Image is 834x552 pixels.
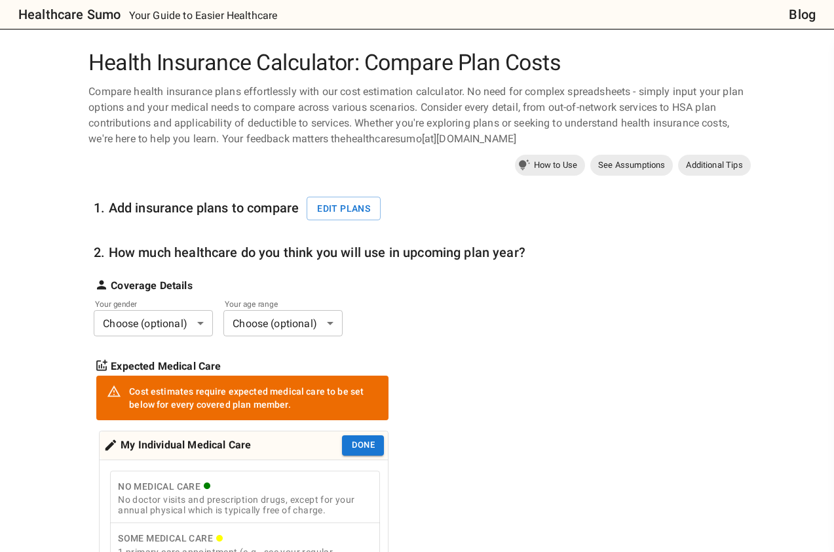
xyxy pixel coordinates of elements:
div: Choose (optional) [223,310,343,336]
a: Additional Tips [678,155,750,176]
strong: Coverage Details [111,278,192,294]
strong: Expected Medical Care [111,359,221,374]
span: See Assumptions [590,159,673,172]
a: See Assumptions [590,155,673,176]
a: Blog [789,4,816,25]
button: Edit plans [307,197,381,221]
div: Cost estimates require expected medical care to be set below for every covered plan member. [129,380,378,416]
span: How to Use [526,159,586,172]
h1: Health Insurance Calculator: Compare Plan Costs [83,50,750,76]
div: Choose (optional) [94,310,213,336]
h6: Healthcare Sumo [18,4,121,25]
p: Your Guide to Easier Healthcare [129,8,278,24]
div: Compare health insurance plans effortlessly with our cost estimation calculator. No need for comp... [83,84,750,147]
button: Done [342,435,384,456]
h6: 1. Add insurance plans to compare [94,197,389,221]
button: No Medical CareNo doctor visits and prescription drugs, except for your annual physical which is ... [110,471,380,524]
h6: 2. How much healthcare do you think you will use in upcoming plan year? [94,242,525,263]
div: No doctor visits and prescription drugs, except for your annual physical which is typically free ... [118,494,372,515]
div: Some Medical Care [118,530,372,547]
div: No Medical Care [118,479,372,495]
a: How to Use [515,155,586,176]
span: Additional Tips [678,159,750,172]
div: My Individual Medical Care [104,435,251,456]
a: Healthcare Sumo [8,4,121,25]
label: Your age range [225,298,324,309]
label: Your gender [95,298,195,309]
